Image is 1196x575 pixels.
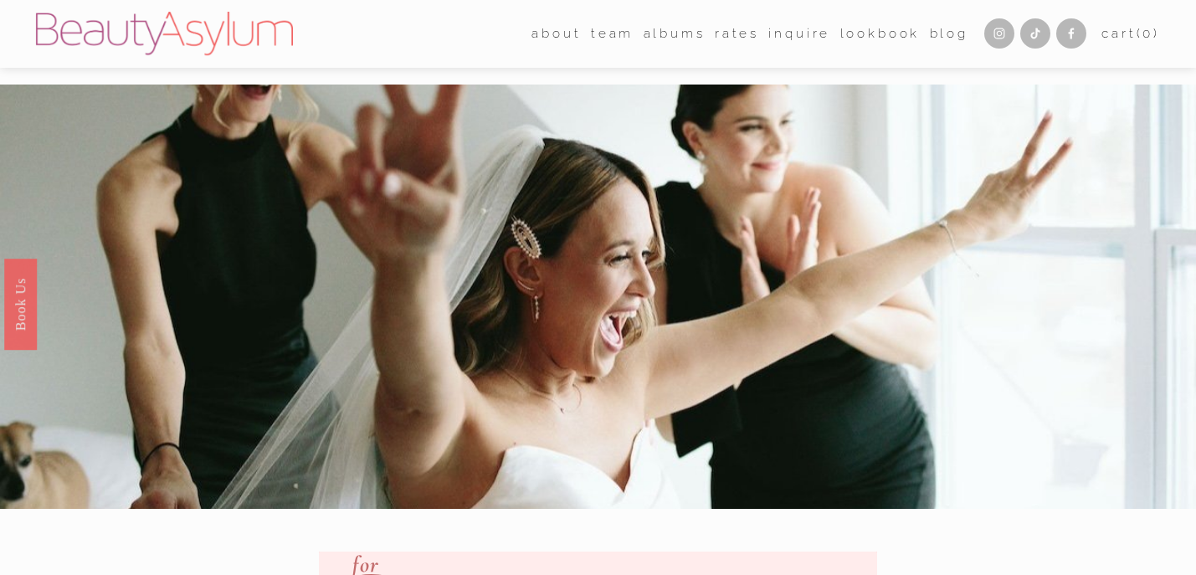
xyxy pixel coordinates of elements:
span: about [531,23,581,46]
img: Beauty Asylum | Bridal Hair &amp; Makeup Charlotte &amp; Atlanta [36,12,293,55]
span: team [591,23,634,46]
span: ( ) [1137,26,1160,41]
a: TikTok [1020,18,1050,49]
a: Instagram [984,18,1014,49]
a: albums [644,21,706,47]
span: 0 [1142,26,1153,41]
a: Facebook [1056,18,1086,49]
a: Book Us [4,258,37,349]
a: Rates [715,21,759,47]
a: folder dropdown [591,21,634,47]
a: folder dropdown [531,21,581,47]
a: Blog [930,21,968,47]
a: Inquire [768,21,830,47]
a: Lookbook [840,21,921,47]
a: 0 items in cart [1101,23,1160,46]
